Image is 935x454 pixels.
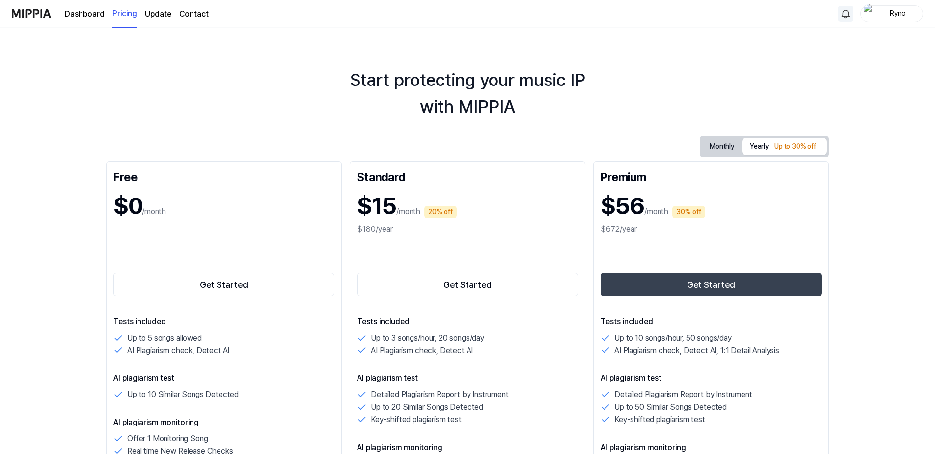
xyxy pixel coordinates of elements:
div: $672/year [601,224,822,235]
a: Get Started [601,271,822,298]
div: Up to 30% off [771,140,819,154]
p: Tests included [357,316,578,328]
div: 20% off [424,206,457,218]
p: Offer 1 Monitoring Song [127,432,208,445]
a: Contact [179,8,209,20]
p: Up to 50 Similar Songs Detected [614,401,727,414]
a: Update [145,8,171,20]
div: Free [113,169,334,184]
p: Detailed Plagiarism Report by Instrument [614,388,752,401]
a: Dashboard [65,8,105,20]
p: Detailed Plagiarism Report by Instrument [371,388,509,401]
p: AI plagiarism monitoring [601,442,822,454]
a: Pricing [112,0,137,28]
p: /month [396,206,420,218]
h1: $15 [357,188,396,224]
p: /month [644,206,668,218]
p: Tests included [601,316,822,328]
h1: $0 [113,188,142,224]
p: Key-shifted plagiarism test [614,413,705,426]
h1: $56 [601,188,644,224]
div: 30% off [672,206,705,218]
p: AI Plagiarism check, Detect AI [371,344,473,357]
p: AI plagiarism test [601,372,822,384]
p: AI plagiarism test [113,372,334,384]
button: Get Started [113,273,334,296]
p: AI plagiarism monitoring [113,417,334,428]
a: Get Started [357,271,578,298]
button: Yearly [742,138,827,155]
div: $180/year [357,224,578,235]
p: AI Plagiarism check, Detect AI [127,344,229,357]
p: /month [142,206,166,218]
img: profile [864,4,876,24]
p: Up to 10 Similar Songs Detected [127,388,239,401]
div: Standard [357,169,578,184]
a: Get Started [113,271,334,298]
p: AI plagiarism test [357,372,578,384]
p: Up to 20 Similar Songs Detected [371,401,483,414]
div: Ryno [879,8,917,19]
p: AI plagiarism monitoring [357,442,578,454]
p: Key-shifted plagiarism test [371,413,462,426]
p: Up to 5 songs allowed [127,332,202,344]
p: Up to 3 songs/hour, 20 songs/day [371,332,484,344]
button: Get Started [357,273,578,296]
p: Up to 10 songs/hour, 50 songs/day [614,332,732,344]
button: profileRyno [860,5,923,22]
img: 알림 [840,8,852,20]
p: AI Plagiarism check, Detect AI, 1:1 Detail Analysis [614,344,779,357]
button: Get Started [601,273,822,296]
div: Premium [601,169,822,184]
p: Tests included [113,316,334,328]
button: Monthly [702,138,742,156]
